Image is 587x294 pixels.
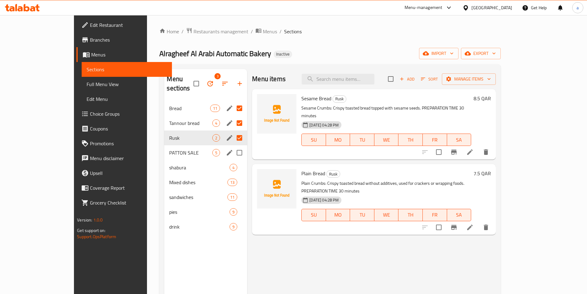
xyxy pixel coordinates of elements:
[213,150,220,156] span: 5
[93,216,103,224] span: 1.0.0
[401,210,420,219] span: TH
[76,195,172,210] a: Grocery Checklist
[450,210,469,219] span: SA
[203,76,218,91] span: Bulk update
[401,135,420,144] span: TH
[228,180,237,185] span: 13
[230,208,237,216] div: items
[307,197,341,203] span: [DATE] 04:28 PM
[230,165,237,171] span: 4
[210,105,220,112] div: items
[377,135,396,144] span: WE
[432,146,445,159] span: Select to update
[169,134,212,142] span: Rusk
[90,199,167,206] span: Grocery Checklist
[167,74,194,93] h2: Menu sections
[77,233,116,241] a: Support.OpsPlatform
[159,27,501,35] nav: breadcrumb
[82,92,172,106] a: Edit Menu
[257,94,296,134] img: Sesame Bread
[218,76,232,91] span: Sort sections
[232,76,247,91] button: Add section
[225,133,234,143] button: edit
[164,190,247,205] div: sandwiches11
[397,74,417,84] span: Add item
[164,130,247,145] div: Rusk2edit
[328,135,348,144] span: MO
[76,166,172,180] a: Upsell
[466,224,474,231] a: Edit menu item
[230,224,237,230] span: 9
[417,74,442,84] span: Sort items
[328,210,348,219] span: MO
[164,205,247,219] div: pies9
[326,134,350,146] button: MO
[399,76,415,83] span: Add
[284,28,302,35] span: Sections
[425,135,445,144] span: FR
[466,50,496,57] span: export
[76,106,172,121] a: Choice Groups
[87,81,167,88] span: Full Menu View
[301,104,471,120] p: Sesame Crumbs: Crispy toasted bread topped with sesame seeds. PREPARATION TIME 30 minutes
[76,32,172,47] a: Branches
[190,77,203,90] span: Select all sections
[186,27,248,35] a: Restaurants management
[76,121,172,136] a: Coupons
[169,193,227,201] div: sandwiches
[425,210,445,219] span: FR
[446,145,461,159] button: Branch-specific-item
[164,175,247,190] div: Mixed dishes13
[353,135,372,144] span: TU
[398,134,423,146] button: TH
[447,134,471,146] button: SA
[87,95,167,103] span: Edit Menu
[474,94,491,103] h6: 8.5 QAR
[90,155,167,162] span: Menu disclaimer
[577,4,579,11] span: a
[169,164,230,171] span: shabura
[304,210,323,219] span: SU
[76,18,172,32] a: Edit Restaurant
[479,220,493,235] button: delete
[169,208,230,216] span: pies
[374,134,399,146] button: WE
[466,148,474,156] a: Edit menu item
[212,119,220,127] div: items
[424,50,454,57] span: import
[169,179,227,186] span: Mixed dishes
[82,62,172,77] a: Sections
[304,135,323,144] span: SU
[423,209,447,221] button: FR
[230,209,237,215] span: 9
[307,122,341,128] span: [DATE] 04:28 PM
[442,73,496,85] button: Manage items
[90,21,167,29] span: Edit Restaurant
[332,95,346,103] div: Rusk
[257,169,296,209] img: Plain Bread
[302,74,374,85] input: search
[333,95,346,102] span: Rusk
[91,51,167,58] span: Menus
[210,106,220,111] span: 11
[326,209,350,221] button: MO
[374,209,399,221] button: WE
[159,47,271,60] span: Alragheef Al Arabi Automatic Bakery
[164,101,247,116] div: Bread11edit
[432,221,445,234] span: Select to update
[228,194,237,200] span: 11
[274,52,292,57] span: Inactive
[90,125,167,132] span: Coupons
[474,169,491,178] h6: 7.5 QAR
[225,118,234,128] button: edit
[447,209,471,221] button: SA
[479,145,493,159] button: delete
[251,28,253,35] li: /
[421,76,438,83] span: Sort
[169,223,230,230] div: drink
[169,119,212,127] div: Tannour bread
[419,74,439,84] button: Sort
[423,134,447,146] button: FR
